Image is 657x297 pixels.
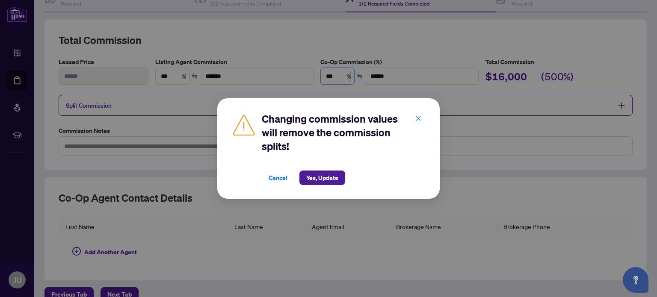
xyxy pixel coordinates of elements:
[231,112,257,138] img: Caution Icon
[415,115,421,121] span: close
[299,171,345,185] button: Yes, Update
[262,112,426,153] h2: Changing commission values will remove the commission splits!
[623,267,648,293] button: Open asap
[269,171,287,185] span: Cancel
[262,171,294,185] button: Cancel
[306,171,338,185] span: Yes, Update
